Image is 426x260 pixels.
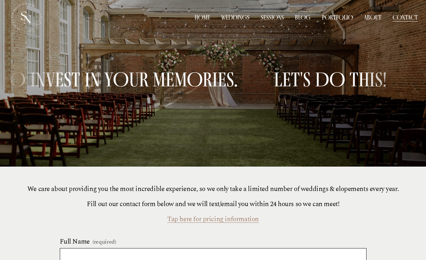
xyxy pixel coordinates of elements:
[221,13,249,22] a: Weddings
[195,13,210,22] a: Home
[322,13,353,22] span: Portfolio
[322,13,353,22] a: folder dropdown
[364,13,381,22] a: About
[93,238,116,246] span: (required)
[60,237,90,247] span: Full Name
[26,199,401,209] p: Fill out our contact form below and we will text/email you within 24 hours so we can meet!
[295,13,311,22] a: Blog
[393,13,418,22] a: Contact
[167,214,259,224] a: Tap here for pricing information
[26,184,401,194] p: We care about providing you the most incredible experience, so we only take a limited number of w...
[261,13,284,22] a: Sessions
